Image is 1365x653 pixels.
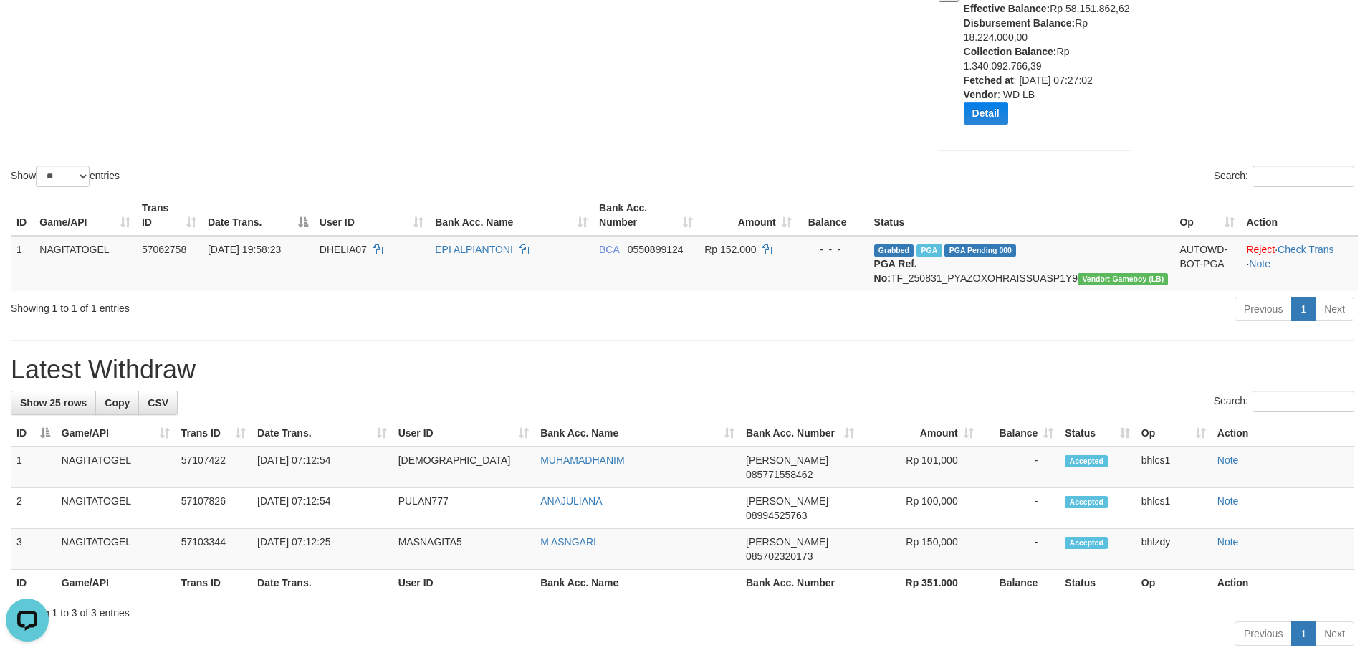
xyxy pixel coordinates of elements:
td: PULAN777 [393,488,535,529]
td: 57107422 [176,447,252,488]
td: · · [1240,236,1358,291]
th: Op [1136,570,1212,596]
th: Trans ID: activate to sort column ascending [136,195,202,236]
th: Bank Acc. Number [740,570,860,596]
td: TF_250831_PYAZOXOHRAISSUASP1Y9 [868,236,1174,291]
b: PGA Ref. No: [874,258,917,284]
th: Op: activate to sort column ascending [1136,420,1212,447]
button: Open LiveChat chat widget [6,6,49,49]
th: Balance [798,195,868,236]
button: Detail [964,102,1008,125]
th: Game/API: activate to sort column ascending [34,195,136,236]
th: ID [11,570,56,596]
td: NAGITATOGEL [34,236,136,291]
a: Next [1315,297,1354,321]
td: - [980,447,1060,488]
th: User ID: activate to sort column ascending [393,420,535,447]
th: User ID: activate to sort column ascending [314,195,429,236]
a: EPI ALPIANTONI [435,244,513,255]
th: Game/API [56,570,176,596]
td: 2 [11,488,56,529]
span: BCA [599,244,619,255]
td: 1 [11,447,56,488]
td: MASNAGITA5 [393,529,535,570]
th: Status: activate to sort column ascending [1059,420,1135,447]
td: bhlcs1 [1136,488,1212,529]
span: Rp 152.000 [704,244,756,255]
th: Status [1059,570,1135,596]
a: MUHAMADHANIM [540,454,624,466]
th: Op: activate to sort column ascending [1174,195,1240,236]
td: AUTOWD-BOT-PGA [1174,236,1240,291]
b: Disbursement Balance: [964,17,1076,29]
span: [DATE] 19:58:23 [208,244,281,255]
td: [DATE] 07:12:25 [252,529,393,570]
span: Copy 085771558462 to clipboard [746,469,813,480]
td: [DEMOGRAPHIC_DATA] [393,447,535,488]
a: 1 [1291,621,1316,646]
b: Vendor [964,89,997,100]
span: Marked by bhlcs1 [916,244,942,257]
td: Rp 100,000 [860,488,979,529]
td: [DATE] 07:12:54 [252,488,393,529]
div: Showing 1 to 3 of 3 entries [11,600,1354,620]
td: 1 [11,236,34,291]
td: bhlzdy [1136,529,1212,570]
a: Previous [1235,621,1292,646]
th: Amount: activate to sort column ascending [860,420,979,447]
div: Showing 1 to 1 of 1 entries [11,295,558,315]
td: Rp 150,000 [860,529,979,570]
span: Accepted [1065,455,1108,467]
th: Action [1240,195,1358,236]
th: Bank Acc. Name: activate to sort column ascending [429,195,593,236]
span: CSV [148,397,168,409]
span: 57062758 [142,244,186,255]
label: Show entries [11,166,120,187]
a: Copy [95,391,139,415]
th: Balance: activate to sort column ascending [980,420,1060,447]
b: Collection Balance: [964,46,1057,57]
th: Amount: activate to sort column ascending [699,195,798,236]
span: Vendor URL: https://dashboard.q2checkout.com/secure [1078,273,1168,285]
td: NAGITATOGEL [56,447,176,488]
th: ID: activate to sort column descending [11,420,56,447]
th: Status [868,195,1174,236]
span: PGA Pending [944,244,1016,257]
input: Search: [1253,166,1354,187]
th: Trans ID [176,570,252,596]
span: Copy 08994525763 to clipboard [746,510,808,521]
span: DHELIA07 [320,244,367,255]
th: Balance [980,570,1060,596]
b: Effective Balance: [964,3,1050,14]
th: ID [11,195,34,236]
th: Date Trans.: activate to sort column descending [202,195,314,236]
th: Bank Acc. Name [535,570,740,596]
span: Show 25 rows [20,397,87,409]
a: Note [1249,258,1270,270]
th: User ID [393,570,535,596]
span: Grabbed [874,244,914,257]
td: - [980,488,1060,529]
th: Action [1212,420,1354,447]
th: Bank Acc. Name: activate to sort column ascending [535,420,740,447]
th: Bank Acc. Number: activate to sort column ascending [740,420,860,447]
a: Note [1217,536,1239,548]
th: Bank Acc. Number: activate to sort column ascending [593,195,699,236]
th: Trans ID: activate to sort column ascending [176,420,252,447]
label: Search: [1214,391,1354,412]
td: NAGITATOGEL [56,529,176,570]
select: Showentries [36,166,90,187]
td: - [980,529,1060,570]
a: Note [1217,454,1239,466]
a: Reject [1246,244,1275,255]
a: Show 25 rows [11,391,96,415]
a: Previous [1235,297,1292,321]
th: Date Trans. [252,570,393,596]
th: Date Trans.: activate to sort column ascending [252,420,393,447]
span: [PERSON_NAME] [746,536,828,548]
th: Game/API: activate to sort column ascending [56,420,176,447]
th: Rp 351.000 [860,570,979,596]
span: Accepted [1065,537,1108,549]
a: CSV [138,391,178,415]
span: [PERSON_NAME] [746,495,828,507]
